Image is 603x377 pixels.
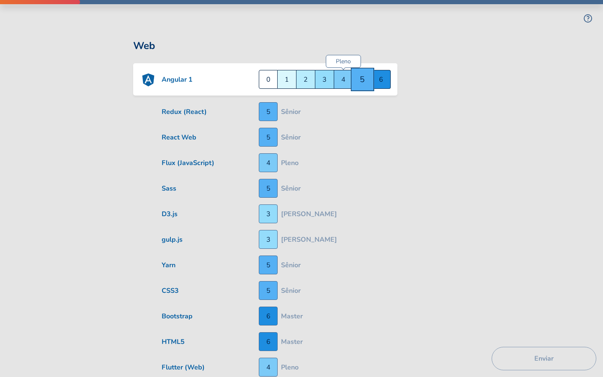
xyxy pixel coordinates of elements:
[281,209,337,219] div: [PERSON_NAME]
[296,70,315,89] div: 2
[281,183,301,194] div: Sênior
[259,358,278,377] div: 4
[162,260,175,270] label: Yarn
[492,347,596,370] button: Enviar
[259,179,278,198] div: 5
[281,107,301,117] div: Sênior
[133,11,513,57] h2: Web
[259,307,278,325] div: 6
[315,70,334,89] div: 3
[259,128,278,147] div: 5
[162,362,205,372] label: Flutter (Web)
[162,107,207,117] label: Redux (React)
[162,337,185,347] label: HTML5
[334,70,353,89] div: 4
[162,183,176,194] label: Sass
[259,204,278,223] div: 3
[281,235,337,245] div: [PERSON_NAME]
[281,362,299,372] div: Pleno
[162,75,193,85] label: Angular 1
[281,286,301,296] div: Sênior
[162,235,183,245] label: gulp.js
[162,209,178,219] label: D3.js
[162,286,179,296] label: CSS3
[281,132,301,142] div: Sênior
[278,70,296,89] div: 1
[372,70,391,89] div: 6
[281,260,301,270] div: Sênior
[259,153,278,172] div: 4
[259,332,278,351] div: 6
[281,337,303,347] div: Master
[259,281,278,300] div: 5
[281,311,303,321] div: Master
[281,158,299,168] div: Pleno
[259,230,278,249] div: 3
[351,68,374,91] div: 5
[259,102,278,121] div: 5
[259,256,278,274] div: 5
[162,158,214,168] label: Flux (JavaScript)
[259,70,278,89] div: 0
[162,132,196,142] label: React Web
[326,55,361,68] div: Pleno
[162,311,193,321] label: Bootstrap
